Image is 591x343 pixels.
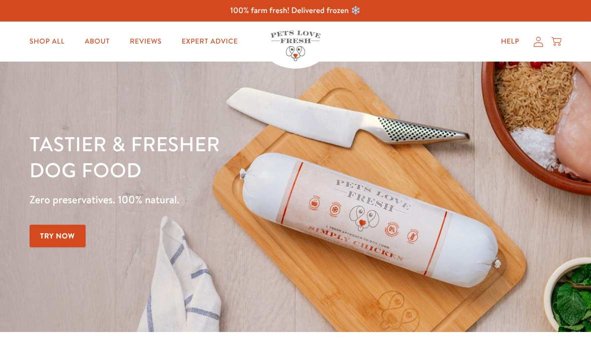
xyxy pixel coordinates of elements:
[30,131,384,183] h1: Tastier & fresher dog food
[174,32,246,52] a: Expert Advice
[270,31,321,61] img: Pets Love Fresh
[122,32,169,52] a: Reviews
[30,225,86,247] a: Try Now
[30,191,384,209] p: Zero preservatives. 100% natural.
[22,32,73,52] a: Shop All
[493,32,527,52] a: Help
[77,32,118,52] a: About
